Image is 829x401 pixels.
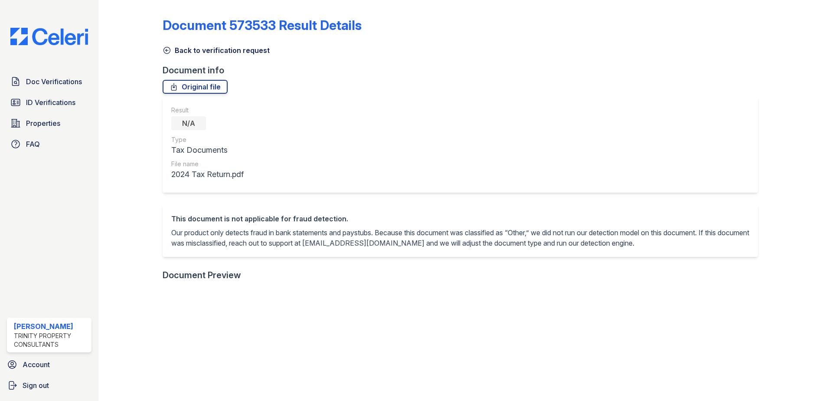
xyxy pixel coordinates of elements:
span: Doc Verifications [26,76,82,87]
a: Document 573533 Result Details [163,17,362,33]
a: Sign out [3,377,95,394]
div: Result [171,106,244,115]
div: Document info [163,64,765,76]
span: Sign out [23,380,49,391]
a: Properties [7,115,91,132]
a: FAQ [7,135,91,153]
a: Account [3,356,95,373]
img: CE_Logo_Blue-a8612792a0a2168367f1c8372b55b34899dd931a85d93a1a3d3e32e68fde9ad4.png [3,28,95,45]
div: File name [171,160,244,168]
span: FAQ [26,139,40,149]
a: Back to verification request [163,45,270,56]
span: Account [23,359,50,370]
div: Document Preview [163,269,241,281]
div: [PERSON_NAME] [14,321,88,332]
span: Properties [26,118,60,128]
span: ID Verifications [26,97,75,108]
div: Trinity Property Consultants [14,332,88,349]
div: N/A [171,116,206,130]
iframe: chat widget [793,366,820,392]
div: 2024 Tax Return.pdf [171,168,244,181]
a: Doc Verifications [7,73,91,90]
div: Tax Documents [171,144,244,156]
a: ID Verifications [7,94,91,111]
a: Original file [163,80,228,94]
p: Our product only detects fraud in bank statements and paystubs. Because this document was classif... [171,227,749,248]
div: Type [171,135,244,144]
div: This document is not applicable for fraud detection. [171,214,749,224]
